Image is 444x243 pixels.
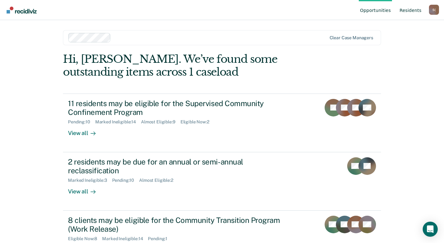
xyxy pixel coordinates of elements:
div: View all [68,183,103,195]
div: Marked Ineligible : 14 [102,236,148,241]
div: View all [68,125,103,137]
div: Almost Eligible : 9 [141,119,180,125]
div: Marked Ineligible : 3 [68,178,112,183]
div: 8 clients may be eligible for the Community Transition Program (Work Release) [68,216,288,234]
div: 11 residents may be eligible for the Supervised Community Confinement Program [68,99,288,117]
a: 2 residents may be due for an annual or semi-annual reclassificationMarked Ineligible:3Pending:10... [63,152,381,211]
div: S ( [429,5,439,15]
div: Open Intercom Messenger [423,222,438,237]
div: Almost Eligible : 2 [139,178,178,183]
button: Profile dropdown button [429,5,439,15]
a: 11 residents may be eligible for the Supervised Community Confinement ProgramPending:10Marked Ine... [63,94,381,152]
div: Clear case managers [330,35,373,40]
div: Pending : 10 [112,178,139,183]
div: Pending : 1 [148,236,172,241]
div: 2 residents may be due for an annual or semi-annual reclassification [68,157,288,175]
div: Eligible Now : 8 [68,236,102,241]
img: Recidiviz [7,7,37,13]
div: Hi, [PERSON_NAME]. We’ve found some outstanding items across 1 caseload [63,53,317,78]
div: Pending : 10 [68,119,95,125]
div: Eligible Now : 2 [180,119,214,125]
div: Marked Ineligible : 14 [95,119,141,125]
